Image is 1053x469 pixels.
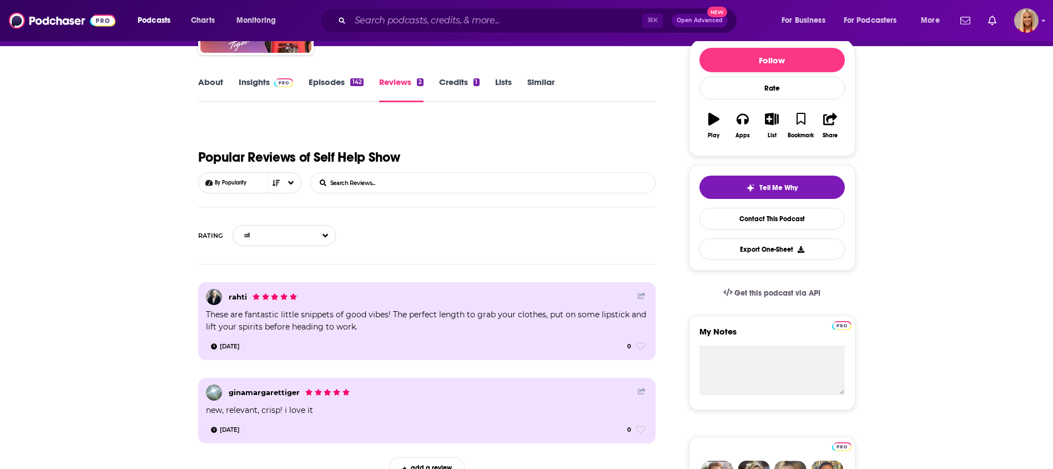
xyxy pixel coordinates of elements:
button: open menu [837,12,913,29]
button: Open AdvancedNew [672,14,728,27]
button: Bookmark [787,106,815,146]
a: Charts [184,12,221,29]
span: For Podcasters [844,13,897,28]
button: List [757,106,786,146]
a: Episodes142 [309,77,363,102]
div: List [768,132,777,139]
button: open menu [913,12,954,29]
a: Pro website [832,441,852,451]
div: Apps [735,132,750,139]
button: Follow [699,48,845,72]
a: Show notifications dropdown [956,11,975,30]
div: These are fantastic little snippets of good vibes! The perfect length to grab your clothes, put o... [206,308,649,333]
img: ginamargarettiger [206,385,222,401]
button: Export One-Sheet [699,238,845,260]
span: all [233,232,272,239]
a: About [198,77,223,102]
input: Search podcasts, credits, & more... [350,12,642,29]
h1: Popular Reviews of Self Help Show [198,147,400,168]
span: Podcasts [138,13,170,28]
span: ⌘ K [642,13,663,28]
a: Share Button [638,387,646,396]
div: RATING [198,232,223,240]
img: Podchaser Pro [832,442,852,451]
a: Show notifications dropdown [984,11,1001,30]
button: Play [699,106,728,146]
div: 1 [473,78,479,86]
img: User Profile [1014,8,1039,33]
div: Play [708,132,719,139]
button: tell me why sparkleTell Me Why [699,176,845,199]
a: Reviews2 [379,77,424,102]
a: Get this podcast via API [714,280,830,307]
span: 0 [627,425,631,435]
div: ginamargarettiger's Rating: 5 out of 5 [304,386,350,399]
label: My Notes [699,326,845,346]
div: new, relevant, crisp! i love it [206,404,649,416]
div: 142 [350,78,363,86]
div: Share [823,132,838,139]
button: open menu [229,12,290,29]
a: Jul 15th, 2021 [206,425,245,434]
a: Credits1 [439,77,479,102]
div: rahti's Rating: 5 out of 5 [251,290,298,303]
span: Logged in as KymberleeBolden [1014,8,1039,33]
button: open menu [774,12,839,29]
button: Show profile menu [1014,8,1039,33]
span: For Business [782,13,825,28]
div: Bookmark [788,132,814,139]
a: InsightsPodchaser Pro [239,77,294,102]
img: rahti [206,289,222,305]
button: Share [815,106,844,146]
span: Charts [191,13,215,28]
button: Choose List sort [198,172,301,193]
div: Search podcasts, credits, & more... [330,8,748,33]
span: Monitoring [236,13,276,28]
span: 0 [627,342,631,352]
a: Pro website [832,320,852,330]
img: Podchaser Pro [274,78,294,87]
span: More [921,13,940,28]
a: rahti [229,292,247,301]
div: 2 [417,78,424,86]
a: Contact This Podcast [699,208,845,229]
a: Share Button [638,292,646,300]
span: Get this podcast via API [734,288,820,298]
button: Apps [728,106,757,146]
img: Podchaser - Follow, Share and Rate Podcasts [9,10,115,31]
button: Filter Ratings [233,225,336,246]
span: [DATE] [220,425,240,436]
a: Apr 10th, 2022 [206,342,245,351]
a: Similar [527,77,555,102]
a: Lists [495,77,512,102]
span: New [707,7,727,17]
span: Open Advanced [677,18,723,23]
span: [DATE] [220,341,240,352]
div: Rate [699,77,845,99]
span: Tell Me Why [759,183,798,192]
img: tell me why sparkle [746,183,755,192]
span: By Popularity [215,179,286,186]
a: ginamargarettiger [229,388,300,397]
img: Podchaser Pro [832,321,852,330]
button: open menu [130,12,185,29]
